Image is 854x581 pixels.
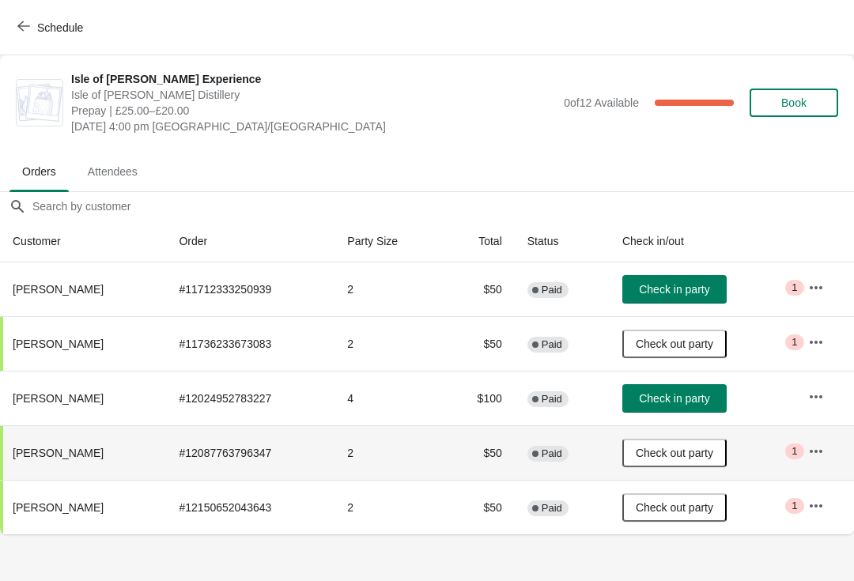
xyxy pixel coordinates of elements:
[75,157,150,186] span: Attendees
[792,336,797,349] span: 1
[622,330,727,358] button: Check out party
[542,502,562,515] span: Paid
[8,13,96,42] button: Schedule
[71,87,556,103] span: Isle of [PERSON_NAME] Distillery
[13,447,104,459] span: [PERSON_NAME]
[334,262,443,316] td: 2
[542,338,562,351] span: Paid
[166,371,334,425] td: # 12024952783227
[443,316,514,371] td: $50
[443,371,514,425] td: $100
[32,192,854,221] input: Search by customer
[9,157,69,186] span: Orders
[71,103,556,119] span: Prepay | £25.00–£20.00
[166,316,334,371] td: # 11736233673083
[13,501,104,514] span: [PERSON_NAME]
[443,262,514,316] td: $50
[334,316,443,371] td: 2
[792,281,797,294] span: 1
[71,119,556,134] span: [DATE] 4:00 pm [GEOGRAPHIC_DATA]/[GEOGRAPHIC_DATA]
[37,21,83,34] span: Schedule
[166,480,334,534] td: # 12150652043643
[13,283,104,296] span: [PERSON_NAME]
[622,493,727,522] button: Check out party
[639,283,709,296] span: Check in party
[334,371,443,425] td: 4
[792,445,797,458] span: 1
[166,221,334,262] th: Order
[792,500,797,512] span: 1
[564,96,639,109] span: 0 of 12 Available
[542,447,562,460] span: Paid
[166,425,334,480] td: # 12087763796347
[13,338,104,350] span: [PERSON_NAME]
[17,84,62,122] img: Isle of Harris Gin Experience
[639,392,709,405] span: Check in party
[622,439,727,467] button: Check out party
[542,393,562,406] span: Paid
[542,284,562,296] span: Paid
[334,425,443,480] td: 2
[636,501,713,514] span: Check out party
[636,447,713,459] span: Check out party
[610,221,795,262] th: Check in/out
[622,275,727,304] button: Check in party
[622,384,727,413] button: Check in party
[515,221,610,262] th: Status
[781,96,807,109] span: Book
[334,480,443,534] td: 2
[13,392,104,405] span: [PERSON_NAME]
[334,221,443,262] th: Party Size
[443,480,514,534] td: $50
[166,262,334,316] td: # 11712333250939
[636,338,713,350] span: Check out party
[750,89,838,117] button: Book
[71,71,556,87] span: Isle of [PERSON_NAME] Experience
[443,221,514,262] th: Total
[443,425,514,480] td: $50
